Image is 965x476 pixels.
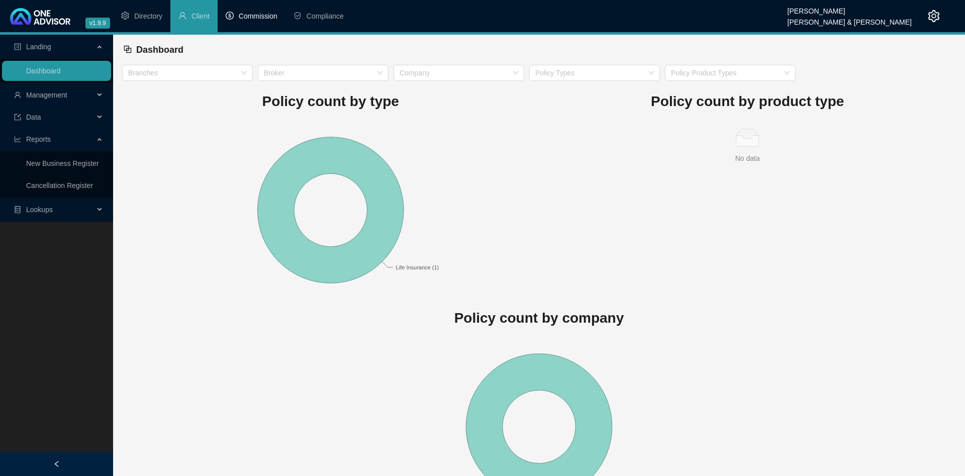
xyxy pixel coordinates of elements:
[26,113,41,121] span: Data
[539,90,956,113] h1: Policy count by product type
[294,12,302,20] span: safety
[14,43,21,50] span: profile
[121,12,129,20] span: setting
[123,45,132,54] span: block
[53,460,60,467] span: left
[26,91,67,99] span: Management
[191,12,210,20] span: Client
[14,91,21,99] span: user
[178,12,186,20] span: user
[14,206,21,213] span: database
[134,12,162,20] span: Directory
[26,181,93,189] a: Cancellation Register
[226,12,234,20] span: dollar
[136,45,183,55] span: Dashboard
[543,153,952,164] div: No data
[14,114,21,121] span: import
[26,67,61,75] a: Dashboard
[396,264,439,270] text: Life Insurance (1)
[307,12,344,20] span: Compliance
[788,3,912,14] div: [PERSON_NAME]
[26,135,51,143] span: Reports
[26,206,53,214] span: Lookups
[122,307,956,329] h1: Policy count by company
[928,10,940,22] span: setting
[85,18,110,29] span: v1.9.9
[14,136,21,143] span: line-chart
[10,8,70,25] img: 2df55531c6924b55f21c4cf5d4484680-logo-light.svg
[26,159,99,167] a: New Business Register
[122,90,539,113] h1: Policy count by type
[788,14,912,25] div: [PERSON_NAME] & [PERSON_NAME]
[26,43,51,51] span: Landing
[239,12,277,20] span: Commission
